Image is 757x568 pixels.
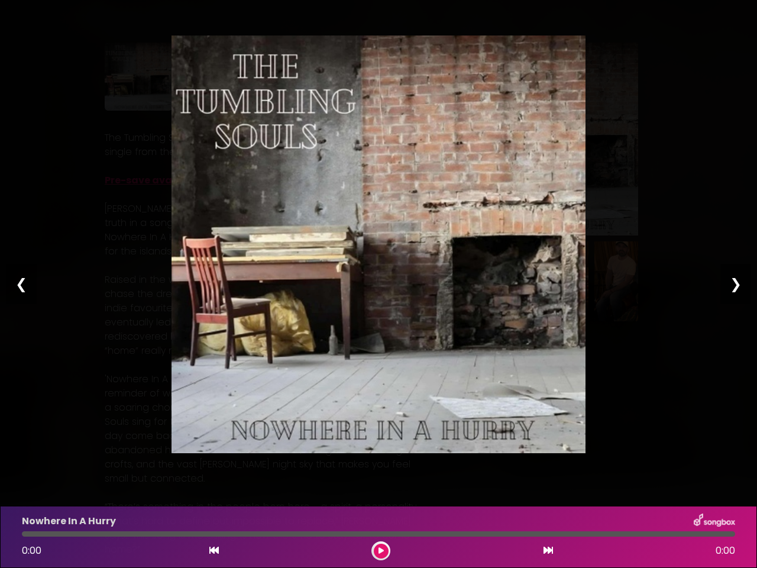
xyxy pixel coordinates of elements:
img: songbox-logo-white.png [694,514,735,529]
img: K2QUZPAIRmmWa3H8tzcW [172,35,585,453]
p: Nowhere In A Hurry [22,514,116,528]
span: 0:00 [716,544,735,558]
div: ❮ [6,264,37,304]
span: 0:00 [22,544,41,557]
div: ❯ [720,264,751,304]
